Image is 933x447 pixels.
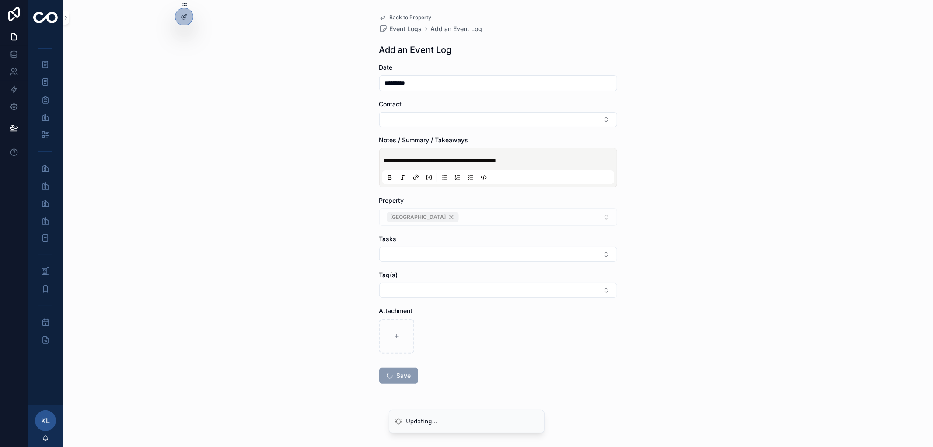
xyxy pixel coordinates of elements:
div: Updating... [406,417,438,426]
span: Event Logs [390,25,422,33]
button: Select Button [379,283,617,298]
span: Tag(s) [379,271,398,278]
span: Notes / Summary / Takeaways [379,136,468,144]
span: Date [379,63,393,71]
span: Contact [379,100,402,108]
span: KL [41,415,50,426]
button: Select Button [379,112,617,127]
img: App logo [33,12,58,23]
span: Attachment [379,307,413,314]
a: Back to Property [379,14,432,21]
a: Event Logs [379,25,422,33]
span: Back to Property [390,14,432,21]
span: Property [379,197,404,204]
div: scrollable content [28,35,63,359]
h1: Add an Event Log [379,44,452,56]
a: Add an Event Log [431,25,482,33]
span: Tasks [379,235,397,243]
button: Select Button [379,247,617,262]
